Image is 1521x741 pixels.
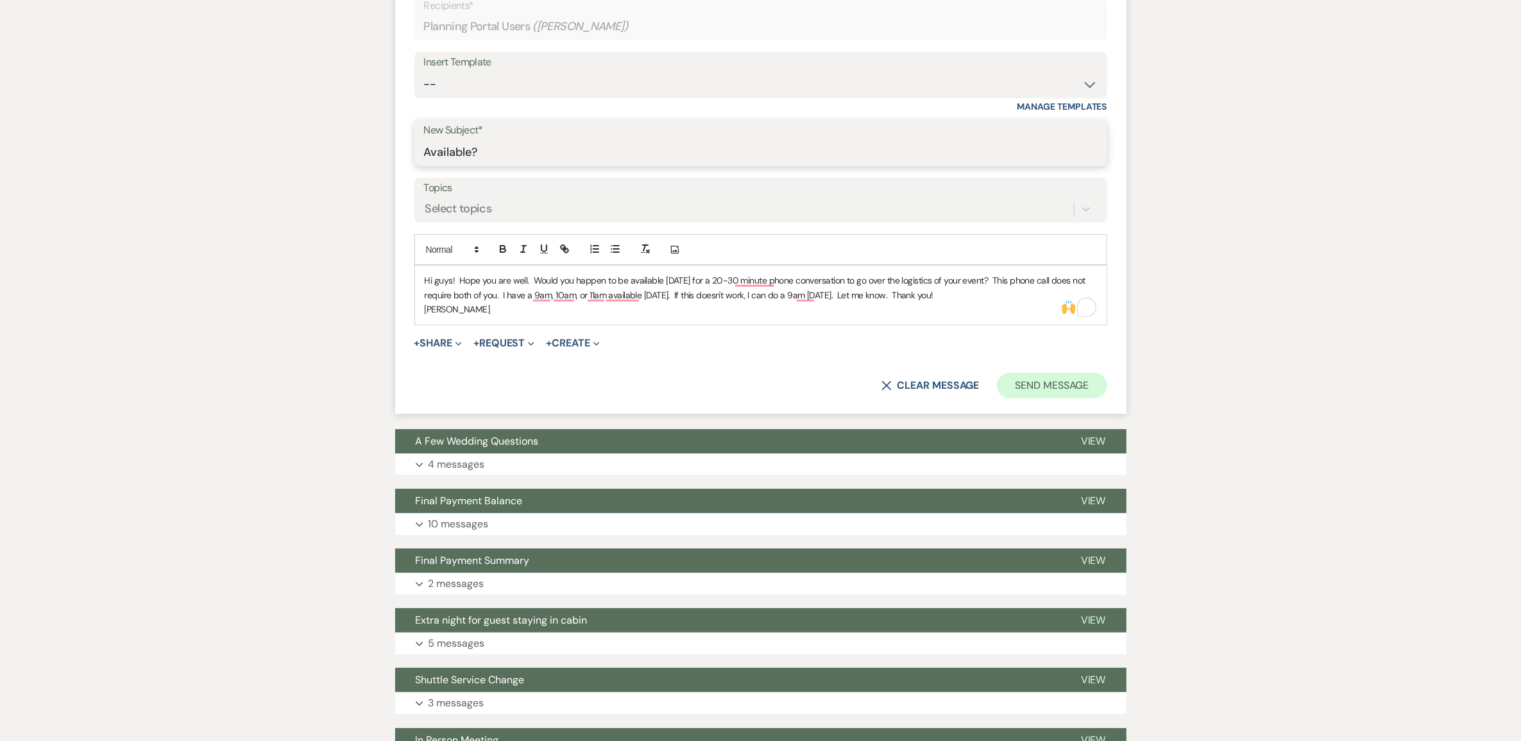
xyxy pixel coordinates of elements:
p: 2 messages [429,575,484,592]
a: Manage Templates [1017,101,1107,112]
p: 4 messages [429,456,485,473]
span: View [1081,613,1106,627]
button: Create [546,338,599,348]
button: Clear message [881,380,979,391]
button: View [1060,429,1126,454]
span: View [1081,434,1106,448]
button: 10 messages [395,513,1126,535]
p: [PERSON_NAME] [425,302,1097,316]
button: Send Message [997,373,1107,398]
span: A Few Wedding Questions [416,434,539,448]
button: Request [473,338,534,348]
div: To enrich screen reader interactions, please activate Accessibility in Grammarly extension settings [415,266,1107,324]
button: 2 messages [395,573,1126,595]
span: View [1081,554,1106,567]
span: + [414,338,420,348]
span: Extra night for guest staying in cabin [416,613,588,627]
p: Hi guys! Hope you are well. Would you happen to be available [DATE] for a 20-30 minute phone conv... [425,273,1097,302]
span: ( [PERSON_NAME] ) [532,18,629,35]
button: 4 messages [395,454,1126,475]
span: View [1081,673,1106,686]
button: 5 messages [395,633,1126,654]
button: A Few Wedding Questions [395,429,1060,454]
button: Extra night for guest staying in cabin [395,608,1060,633]
p: 3 messages [429,695,484,711]
span: Shuttle Service Change [416,673,525,686]
span: Final Payment Balance [416,494,523,507]
div: Select topics [425,201,492,218]
div: Planning Portal Users [424,14,1098,39]
button: View [1060,549,1126,573]
button: View [1060,668,1126,692]
label: New Subject* [424,121,1098,140]
button: Final Payment Balance [395,489,1060,513]
button: View [1060,489,1126,513]
button: View [1060,608,1126,633]
p: 10 messages [429,516,489,532]
button: Shuttle Service Change [395,668,1060,692]
button: 3 messages [395,692,1126,714]
button: Final Payment Summary [395,549,1060,573]
span: Final Payment Summary [416,554,530,567]
span: + [546,338,552,348]
div: Insert Template [424,53,1098,72]
label: Topics [424,179,1098,198]
button: Share [414,338,463,348]
span: + [473,338,479,348]
span: View [1081,494,1106,507]
p: 5 messages [429,635,485,652]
